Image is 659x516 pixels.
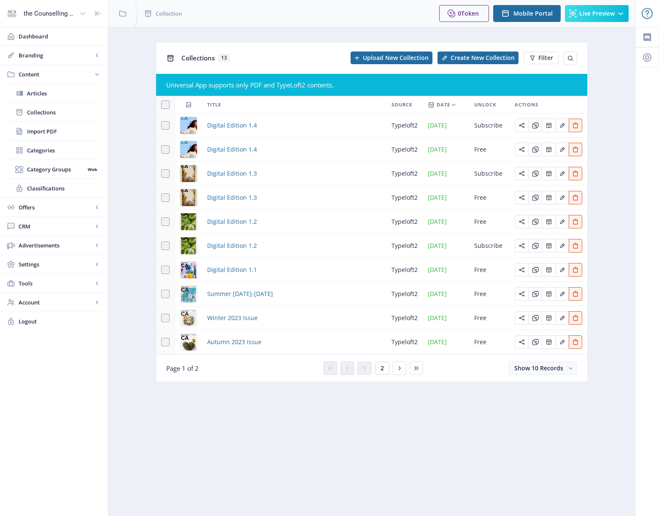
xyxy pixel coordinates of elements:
[423,282,469,306] td: [DATE]
[381,365,384,372] span: 2
[514,364,563,372] span: Show 10 Records
[19,222,93,231] span: CRM
[386,306,423,330] td: typeloft2
[386,330,423,354] td: typeloft2
[386,210,423,234] td: typeloft2
[515,169,528,177] a: Edit page
[515,313,528,321] a: Edit page
[19,298,93,307] span: Account
[542,241,555,249] a: Edit page
[19,260,93,269] span: Settings
[555,313,569,321] a: Edit page
[386,282,423,306] td: typeloft2
[528,169,542,177] a: Edit page
[207,241,257,251] a: Digital Edition 1.2
[180,237,197,254] img: 33edbad0-973d-4786-84e1-6f624c3889ac.png
[524,52,559,64] button: Filter
[218,54,230,62] span: 13
[528,289,542,297] a: Edit page
[207,289,273,299] a: Summer [DATE]-[DATE]
[569,337,582,345] a: Edit page
[555,145,569,153] a: Edit page
[180,213,197,230] img: 33edbad0-973d-4786-84e1-6f624c3889ac.png
[19,51,93,60] span: Branding
[555,193,569,201] a: Edit page
[351,52,432,64] button: Upload New Collection
[207,144,257,155] a: Digital Edition 1.4
[423,114,469,138] td: [DATE]
[180,189,197,206] img: cover.png
[461,9,479,17] span: Token
[509,362,577,375] button: Show 10 Records
[166,364,199,372] span: Page 1 of 2
[515,289,528,297] a: Edit page
[542,145,555,153] a: Edit page
[469,282,510,306] td: Free
[8,103,100,122] a: Collections
[392,100,412,110] span: Source
[555,265,569,273] a: Edit page
[363,365,366,372] span: 1
[579,10,615,17] span: Live Preview
[207,120,257,130] span: Digital Edition 1.4
[528,145,542,153] a: Edit page
[8,160,100,179] a: Category GroupsWeb
[207,217,257,227] a: Digital Edition 1.2
[542,337,555,345] a: Edit page
[528,121,542,129] a: Edit page
[19,241,93,250] span: Advertisements
[555,241,569,249] a: Edit page
[375,362,389,375] button: 2
[27,127,100,136] span: Import PDF
[542,217,555,225] a: Edit page
[515,265,528,273] a: Edit page
[423,210,469,234] td: [DATE]
[207,337,262,347] span: Autumn 2023 Issue
[515,121,528,129] a: Edit page
[207,168,257,179] span: Digital Edition 1.3
[180,310,197,326] img: 499c4a05-6b06-4b08-9879-7b8ba6b34636.jpg
[569,289,582,297] a: Edit page
[207,313,258,323] span: Winter 2023 Issue
[432,52,519,64] a: New page
[386,138,423,162] td: typeloft2
[515,337,528,345] a: Edit page
[569,241,582,249] a: Edit page
[569,313,582,321] a: Edit page
[156,9,182,18] span: Collection
[515,217,528,225] a: Edit page
[180,141,197,158] img: a78b0ab4-99b0-4341-9f9e-80be30e53d9a.png
[528,193,542,201] a: Edit page
[469,138,510,162] td: Free
[469,330,510,354] td: Free
[555,337,569,345] a: Edit page
[565,5,629,22] button: Live Preview
[180,261,197,278] img: cover.jpg
[469,210,510,234] td: Free
[207,193,257,203] a: Digital Edition 1.3
[8,122,100,141] a: Import PDF
[19,317,101,326] span: Logout
[5,7,19,20] img: properties.app_icon.jpeg
[180,165,197,182] img: cover.png
[515,145,528,153] a: Edit page
[27,108,100,117] span: Collections
[386,258,423,282] td: typeloft2
[423,258,469,282] td: [DATE]
[542,193,555,201] a: Edit page
[474,100,496,110] span: Unlock
[515,193,528,201] a: Edit page
[8,84,100,103] a: Articles
[207,265,257,275] a: Digital Edition 1.1
[469,114,510,138] td: Subscribe
[423,162,469,186] td: [DATE]
[156,42,588,382] app-collection-view: Collections
[386,186,423,210] td: typeloft2
[469,186,510,210] td: Free
[423,306,469,330] td: [DATE]
[569,193,582,201] a: Edit page
[19,70,93,79] span: Content
[438,52,519,64] button: Create New Collection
